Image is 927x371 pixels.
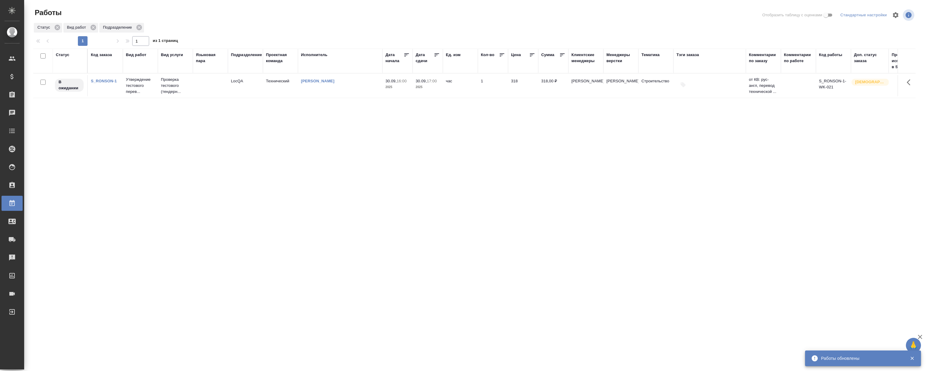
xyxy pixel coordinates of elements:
div: Прогресс исполнителя в SC [892,52,919,70]
div: Тематика [641,52,660,58]
div: Код работы [819,52,842,58]
td: [PERSON_NAME] [568,75,603,96]
div: Статус [34,23,62,33]
p: Статус [37,24,52,30]
p: 2025 [385,84,410,90]
span: Работы [33,8,62,17]
p: от КВ: рус-англ, перевод технической ... [749,77,778,95]
span: 🙏 [908,339,919,352]
div: Доп. статус заказа [854,52,886,64]
div: Исполнитель [301,52,328,58]
td: S_RONSON-1-WK-021 [816,75,851,96]
div: Подразделение [99,23,144,33]
div: Комментарии по заказу [749,52,778,64]
div: Ед. изм [446,52,461,58]
p: В ожидании [59,79,80,91]
td: 318 [508,75,538,96]
div: Дата начала [385,52,404,64]
button: Здесь прячутся важные кнопки [903,75,918,90]
td: 1 [478,75,508,96]
button: 🙏 [906,338,921,353]
p: Утверждение тестового перев... [126,77,155,95]
span: Отобразить таблицу с оценками [762,12,822,18]
div: Вид работ [63,23,98,33]
a: [PERSON_NAME] [301,79,334,83]
p: Строительство [641,78,670,84]
div: Вид услуги [161,52,183,58]
span: Посмотреть информацию [903,9,916,21]
div: Работы обновлены [821,355,901,361]
p: 30.09, [385,79,397,83]
p: [PERSON_NAME] [606,78,635,84]
a: S_RONSON-1 [91,79,117,83]
span: из 1 страниц [153,37,178,46]
p: [DEMOGRAPHIC_DATA] [855,79,885,85]
div: Проектная команда [266,52,295,64]
p: Подразделение [103,24,134,30]
td: Технический [263,75,298,96]
div: Вид работ [126,52,146,58]
p: 2025 [416,84,440,90]
div: Подразделение [231,52,262,58]
td: час [443,75,478,96]
p: 16:00 [397,79,407,83]
div: Комментарии по работе [784,52,813,64]
td: LocQA [228,75,263,96]
div: Дата сдачи [416,52,434,64]
span: Настроить таблицу [888,8,903,22]
p: 17:00 [427,79,437,83]
button: Добавить тэги [676,78,690,91]
div: Сумма [541,52,554,58]
div: split button [839,11,888,20]
p: Проверка тестового (тендерн... [161,77,190,95]
div: Статус [56,52,69,58]
div: Цена [511,52,521,58]
p: Вид работ [67,24,88,30]
button: Закрыть [906,356,918,361]
p: 30.09, [416,79,427,83]
td: 318,00 ₽ [538,75,568,96]
div: Код заказа [91,52,112,58]
div: Кол-во [481,52,494,58]
div: Исполнитель назначен, приступать к работе пока рано [54,78,84,92]
div: Языковая пара [196,52,225,64]
div: Менеджеры верстки [606,52,635,64]
div: Тэги заказа [676,52,699,58]
div: Клиентские менеджеры [571,52,600,64]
